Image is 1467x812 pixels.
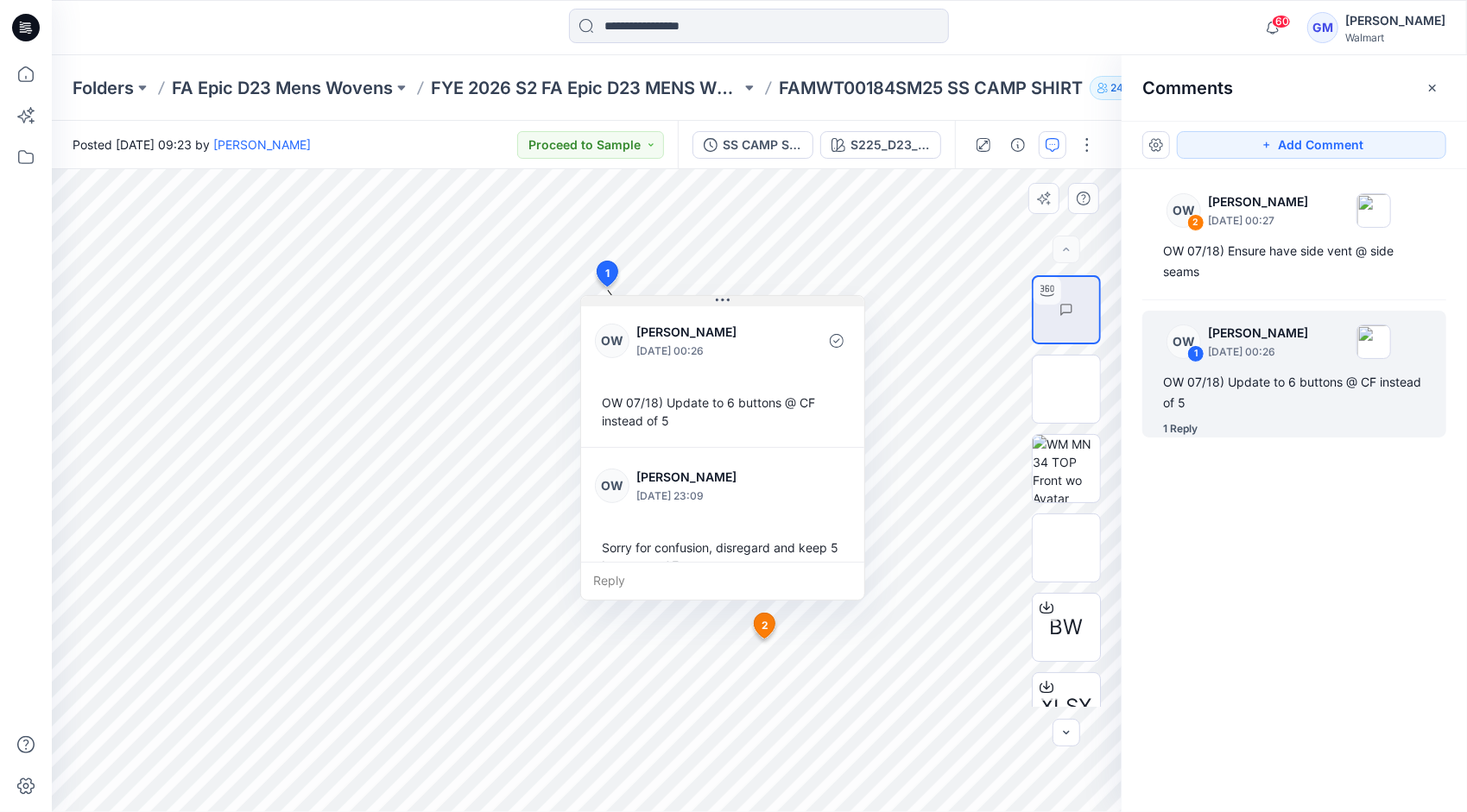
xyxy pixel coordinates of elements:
div: 1 Reply [1163,420,1198,437]
p: FAMWT00184SM25 SS CAMP SHIRT [779,76,1083,100]
button: SS CAMP SHIRT [692,131,813,159]
button: Details [1004,131,1032,159]
a: [PERSON_NAME] [213,137,311,152]
p: [PERSON_NAME] [1208,323,1308,343]
span: XLSX [1041,691,1092,722]
div: S225_D23_FA_M067_B_multi stripe_C004-- [850,135,930,154]
p: [PERSON_NAME] [636,322,777,343]
p: [DATE] 00:27 [1208,212,1308,230]
div: OW [595,324,629,358]
div: GM [1307,12,1338,43]
div: OW 07/18) Update to 6 buttons @ CF instead of 5 [1163,372,1426,413]
p: [PERSON_NAME] [1208,192,1308,212]
img: WM MN 34 TOP Front wo Avatar [1033,435,1100,502]
span: 2 [762,618,768,633]
div: OW [1167,324,1201,359]
button: S225_D23_FA_M067_B_multi stripe_C004-- [820,131,941,159]
div: Reply [581,562,864,600]
div: [PERSON_NAME] [1345,10,1445,31]
p: 24 [1111,79,1124,98]
div: OW [595,469,629,503]
p: [DATE] 00:26 [1208,343,1308,361]
span: BW [1050,612,1084,643]
span: 60 [1272,15,1291,28]
span: 1 [605,266,610,281]
a: FA Epic D23 Mens Wovens [172,76,393,100]
button: Add Comment [1177,131,1446,159]
p: [DATE] 00:26 [636,343,777,360]
button: 24 [1090,76,1146,100]
p: [PERSON_NAME] [636,467,777,488]
a: Folders [73,76,134,100]
div: OW 07/18) Update to 6 buttons @ CF instead of 5 [595,387,850,437]
div: Sorry for confusion, disregard and keep 5 buttons at CF [595,532,850,582]
div: 1 [1187,345,1205,362]
span: Posted [DATE] 09:23 by [73,135,311,154]
div: OW [1167,193,1201,228]
p: [DATE] 23:09 [636,488,777,505]
h2: Comments [1142,78,1233,98]
a: FYE 2026 S2 FA Epic D23 MENS WOVENS [431,76,741,100]
div: Walmart [1345,31,1445,44]
div: SS CAMP SHIRT [723,135,802,154]
div: 2 [1187,214,1205,231]
div: OW 07/18) Ensure have side vent @ side seams [1163,241,1426,282]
